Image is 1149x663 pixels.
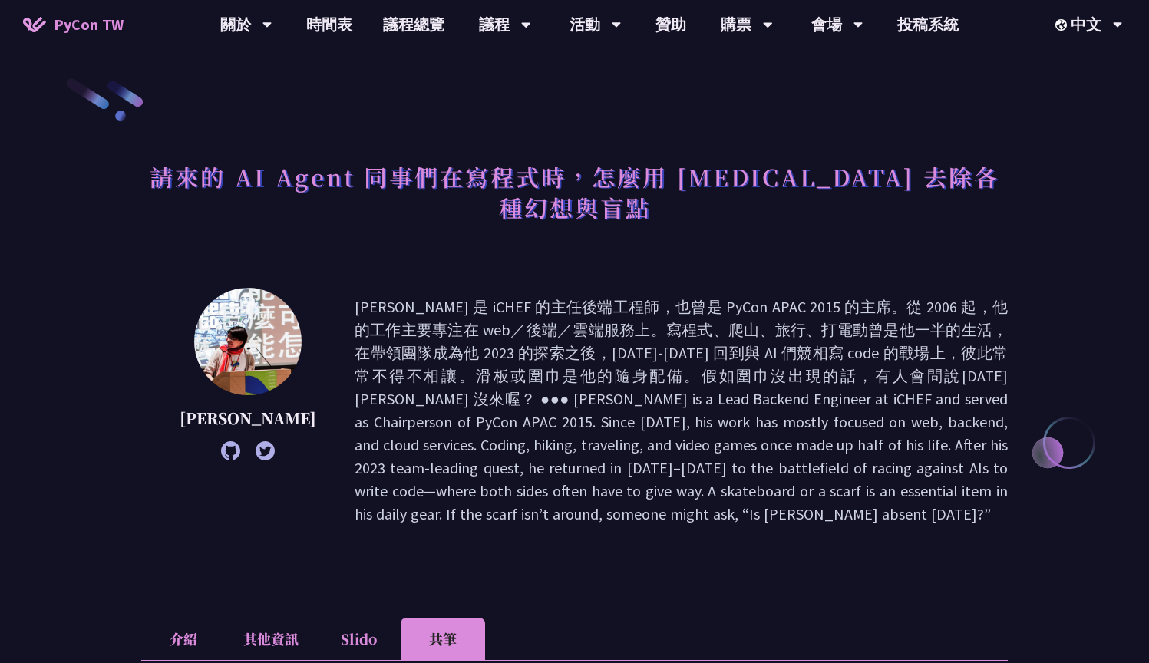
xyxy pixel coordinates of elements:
li: Slido [316,618,401,660]
a: PyCon TW [8,5,139,44]
h1: 請來的 AI Agent 同事們在寫程式時，怎麼用 [MEDICAL_DATA] 去除各種幻想與盲點 [141,153,1008,230]
p: [PERSON_NAME] [180,407,316,430]
img: Keith Yang [194,288,302,395]
p: [PERSON_NAME] 是 iCHEF 的主任後端工程師，也曾是 PyCon APAC 2015 的主席。從 2006 起，他的工作主要專注在 web／後端／雲端服務上。寫程式、爬山、旅行、... [355,295,1008,526]
li: 共筆 [401,618,485,660]
img: Home icon of PyCon TW 2025 [23,17,46,32]
li: 其他資訊 [226,618,316,660]
span: PyCon TW [54,13,124,36]
img: Locale Icon [1055,19,1071,31]
li: 介紹 [141,618,226,660]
